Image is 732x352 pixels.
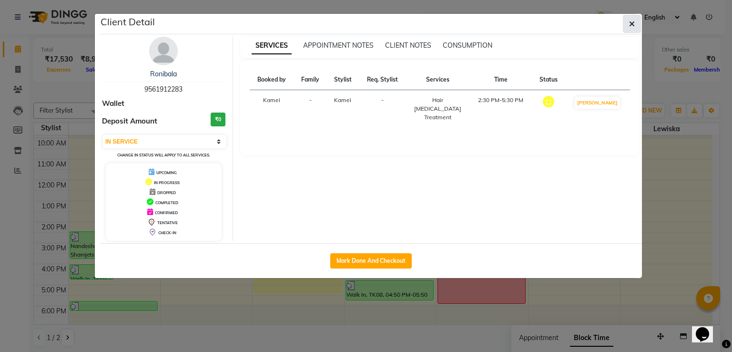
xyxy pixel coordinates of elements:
span: TENTATIVE [157,220,178,225]
span: CHECK-IN [158,230,176,235]
span: UPCOMING [156,170,177,175]
th: Req. Stylist [359,70,406,90]
td: Kamei [250,90,294,128]
th: Time [469,70,532,90]
span: CLIENT NOTES [385,41,431,50]
small: Change in status will apply to all services. [117,153,210,157]
th: Family [294,70,327,90]
td: - [294,90,327,128]
span: CONSUMPTION [443,41,492,50]
h3: ₹0 [211,113,225,126]
span: IN PROGRESS [154,180,180,185]
div: Hair [MEDICAL_DATA] Treatment [412,96,464,122]
h5: Client Detail [101,15,155,29]
span: Wallet [102,98,124,109]
span: COMPLETED [155,200,178,205]
button: [PERSON_NAME] [575,97,620,109]
td: - [359,90,406,128]
td: 2:30 PM-5:30 PM [469,90,532,128]
span: APPOINTMENT NOTES [303,41,374,50]
th: Stylist [326,70,359,90]
span: CONFIRMED [155,210,178,215]
iframe: chat widget [692,314,722,342]
span: SERVICES [252,37,292,54]
span: Deposit Amount [102,116,157,127]
span: DROPPED [157,190,176,195]
a: Ronibala [150,70,177,78]
img: avatar [149,37,178,65]
button: Mark Done And Checkout [330,253,412,269]
span: 9561912283 [144,85,183,93]
th: Services [406,70,469,90]
span: Kamei [334,96,351,104]
th: Status [532,70,565,90]
th: Booked by [250,70,294,90]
